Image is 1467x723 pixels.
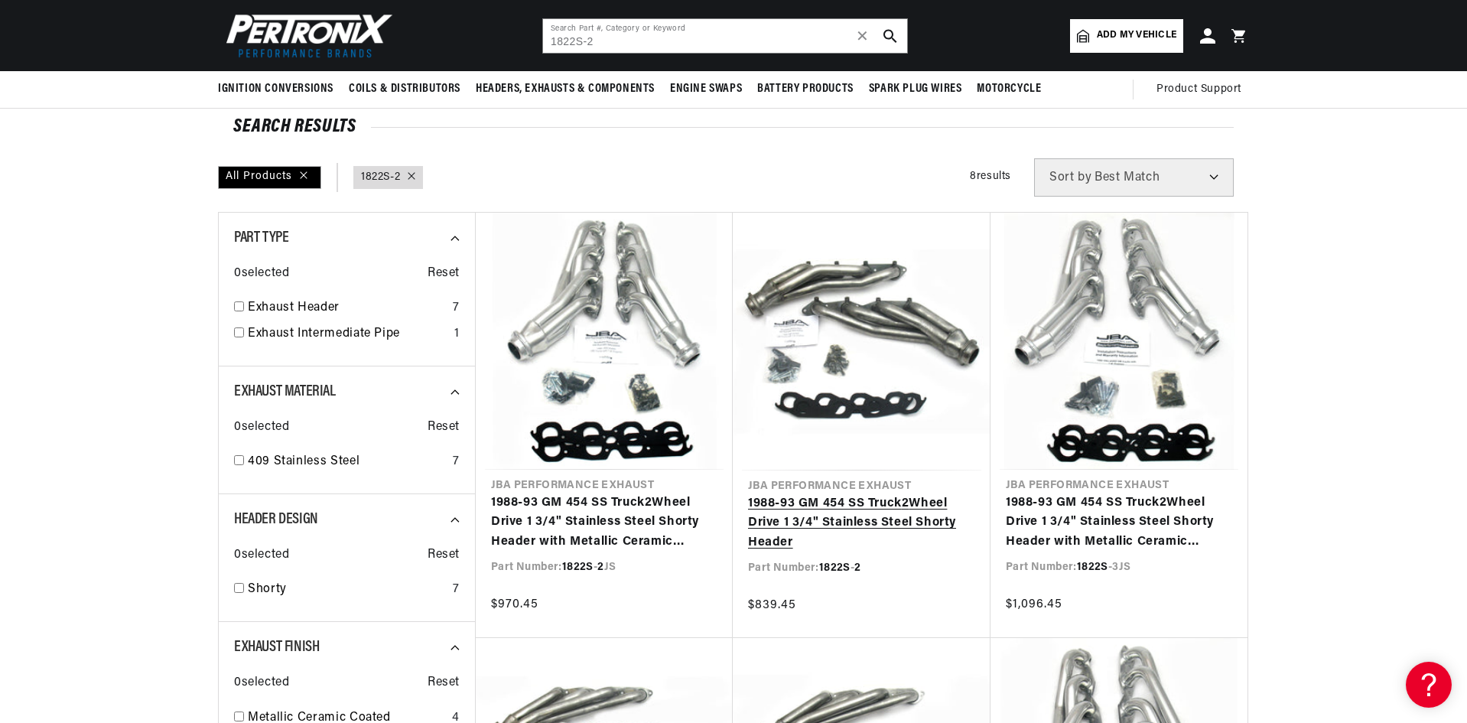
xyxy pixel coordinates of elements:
span: Add my vehicle [1097,28,1176,43]
span: Part Type [234,230,288,246]
select: Sort by [1034,158,1234,197]
summary: Ignition Conversions [218,71,341,107]
span: Spark Plug Wires [869,81,962,97]
span: Engine Swaps [670,81,742,97]
span: Reset [428,673,460,693]
span: Sort by [1049,171,1091,184]
summary: Motorcycle [969,71,1049,107]
img: Pertronix [218,9,394,62]
span: Exhaust Material [234,384,336,399]
a: Add my vehicle [1070,19,1183,53]
span: 8 results [970,171,1011,182]
div: 1 [454,324,460,344]
div: All Products [218,166,321,189]
input: Search Part #, Category or Keyword [543,19,907,53]
span: Reset [428,418,460,438]
span: Coils & Distributors [349,81,460,97]
span: Reset [428,546,460,565]
a: Exhaust Header [248,298,447,318]
span: Reset [428,264,460,284]
span: 0 selected [234,264,289,284]
summary: Engine Swaps [662,71,750,107]
span: 0 selected [234,418,289,438]
div: 7 [453,298,460,318]
a: 1988-93 GM 454 SS Truck2Wheel Drive 1 3/4" Stainless Steel Shorty Header with Metallic Ceramic Co... [491,493,717,552]
button: search button [873,19,907,53]
a: Shorty [248,580,447,600]
span: Product Support [1156,81,1241,98]
span: Header Design [234,512,318,527]
a: 409 Stainless Steel [248,452,447,472]
div: 7 [453,452,460,472]
summary: Battery Products [750,71,861,107]
span: 0 selected [234,546,289,565]
summary: Headers, Exhausts & Components [468,71,662,107]
span: Motorcycle [977,81,1041,97]
a: 1822S-2 [361,169,400,186]
span: Ignition Conversions [218,81,333,97]
a: 1988-93 GM 454 SS Truck2Wheel Drive 1 3/4" Stainless Steel Shorty Header [748,494,975,553]
div: SEARCH RESULTS [233,119,1234,135]
summary: Product Support [1156,71,1249,108]
summary: Coils & Distributors [341,71,468,107]
span: Headers, Exhausts & Components [476,81,655,97]
a: 1988-93 GM 454 SS Truck2Wheel Drive 1 3/4" Stainless Steel Shorty Header with Metallic Ceramic Co... [1006,493,1232,552]
div: 7 [453,580,460,600]
a: Exhaust Intermediate Pipe [248,324,448,344]
span: Exhaust Finish [234,640,319,655]
span: Battery Products [757,81,854,97]
summary: Spark Plug Wires [861,71,970,107]
span: 0 selected [234,673,289,693]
